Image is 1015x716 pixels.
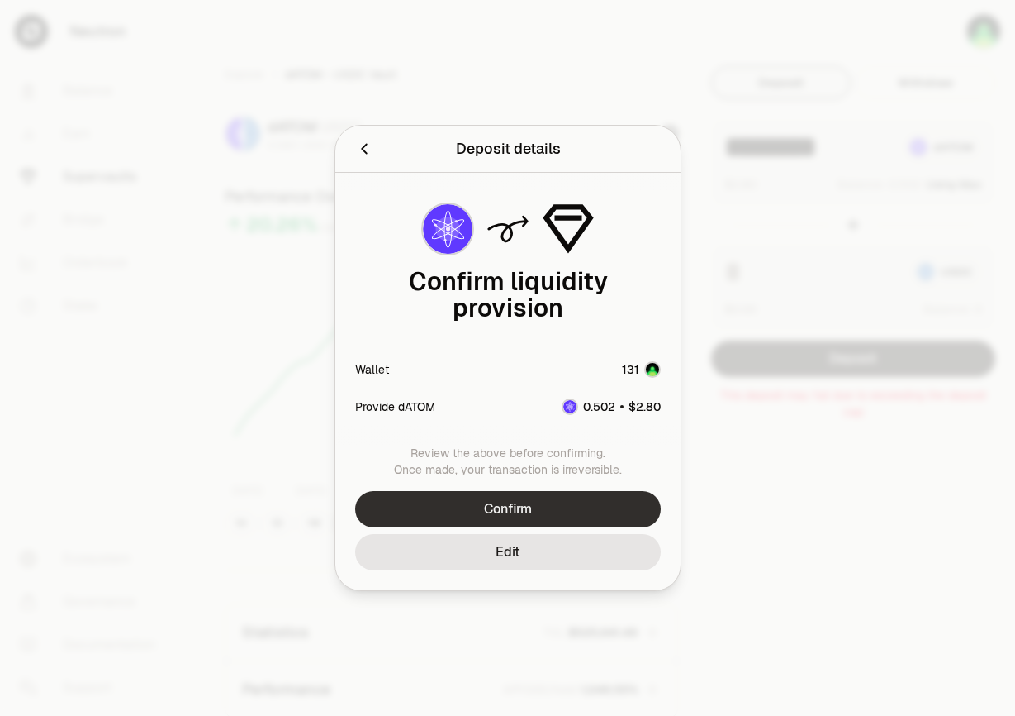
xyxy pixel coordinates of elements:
[646,363,659,376] img: Account Image
[423,204,472,254] img: dATOM Logo
[355,399,435,415] div: Provide dATOM
[622,361,661,378] button: 131Account Image
[355,534,661,570] button: Edit
[622,361,639,378] div: 131
[355,361,389,378] div: Wallet
[355,491,661,527] button: Confirm
[563,400,576,413] img: dATOM Logo
[355,137,373,160] button: Back
[355,445,661,478] div: Review the above before confirming. Once made, your transaction is irreversible.
[455,137,560,160] div: Deposit details
[355,269,661,322] div: Confirm liquidity provision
